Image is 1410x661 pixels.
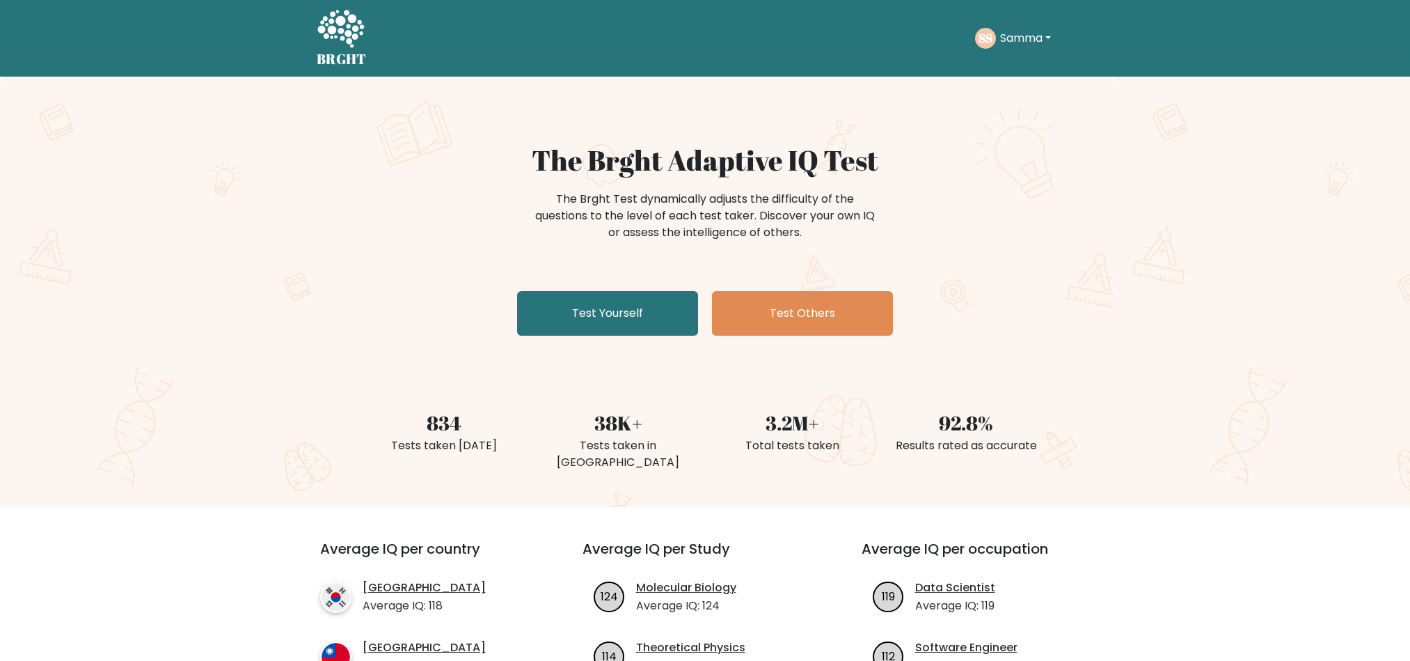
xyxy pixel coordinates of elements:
text: SS [979,30,992,46]
h1: The Brght Adaptive IQ Test [365,143,1045,177]
text: 119 [882,588,895,604]
div: Total tests taken [713,437,871,454]
div: The Brght Test dynamically adjusts the difficulty of the questions to the level of each test take... [531,191,879,241]
text: 124 [601,588,618,604]
a: Test Yourself [517,291,698,336]
p: Average IQ: 124 [636,598,736,614]
h5: BRGHT [317,51,367,68]
div: 38K+ [539,408,697,437]
h3: Average IQ per occupation [862,541,1107,574]
div: 92.8% [887,408,1045,437]
h3: Average IQ per country [320,541,532,574]
p: Average IQ: 119 [915,598,995,614]
h3: Average IQ per Study [583,541,828,574]
a: BRGHT [317,6,367,71]
a: [GEOGRAPHIC_DATA] [363,639,486,656]
div: Tests taken [DATE] [365,437,523,454]
img: country [320,582,351,613]
a: Software Engineer [915,639,1017,656]
button: Samma [996,29,1055,47]
div: Results rated as accurate [887,437,1045,454]
a: [GEOGRAPHIC_DATA] [363,580,486,596]
a: Theoretical Physics [636,639,745,656]
div: Tests taken in [GEOGRAPHIC_DATA] [539,437,697,471]
a: Molecular Biology [636,580,736,596]
a: Data Scientist [915,580,995,596]
a: Test Others [712,291,893,336]
div: 3.2M+ [713,408,871,437]
div: 834 [365,408,523,437]
p: Average IQ: 118 [363,598,486,614]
